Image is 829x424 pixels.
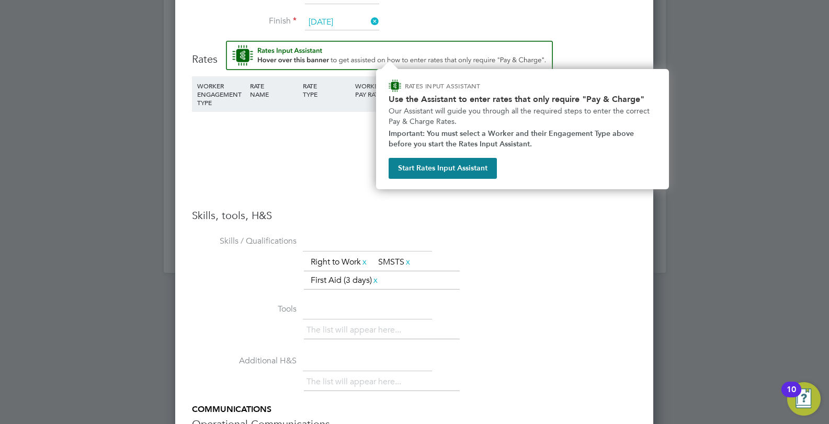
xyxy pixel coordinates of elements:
img: ENGAGE Assistant Icon [389,79,401,92]
a: x [372,273,379,287]
li: SMSTS [374,255,416,269]
div: No data found [202,131,626,142]
button: Start Rates Input Assistant [389,158,497,179]
li: The list will appear here... [306,375,405,389]
div: WORKER ENGAGEMENT TYPE [195,76,247,112]
strong: Important: You must select a Worker and their Engagement Type above before you start the Rates In... [389,129,636,148]
div: How to input Rates that only require Pay & Charge [376,69,669,189]
label: Additional H&S [192,356,297,366]
button: Rate Assistant [226,41,553,70]
div: 10 [787,389,796,403]
div: RATE NAME [247,76,300,104]
li: The list will appear here... [306,323,405,337]
h3: Rates [192,41,637,66]
label: Skills / Qualifications [192,236,297,247]
div: WORKER PAY RATE [353,76,405,104]
label: Tools [192,304,297,315]
a: x [404,255,412,269]
h2: Use the Assistant to enter rates that only require "Pay & Charge" [389,94,656,104]
li: First Aid (3 days) [306,273,383,288]
input: Select one [305,15,379,30]
div: RATE TYPE [300,76,353,104]
li: Right to Work [306,255,372,269]
p: Our Assistant will guide you through all the required steps to enter the correct Pay & Charge Rates. [389,106,656,127]
button: Open Resource Center, 10 new notifications [787,382,821,416]
a: x [361,255,368,269]
h5: COMMUNICATIONS [192,404,637,415]
h3: Skills, tools, H&S [192,209,637,222]
p: RATES INPUT ASSISTANT [405,82,536,90]
label: Finish [192,16,297,27]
